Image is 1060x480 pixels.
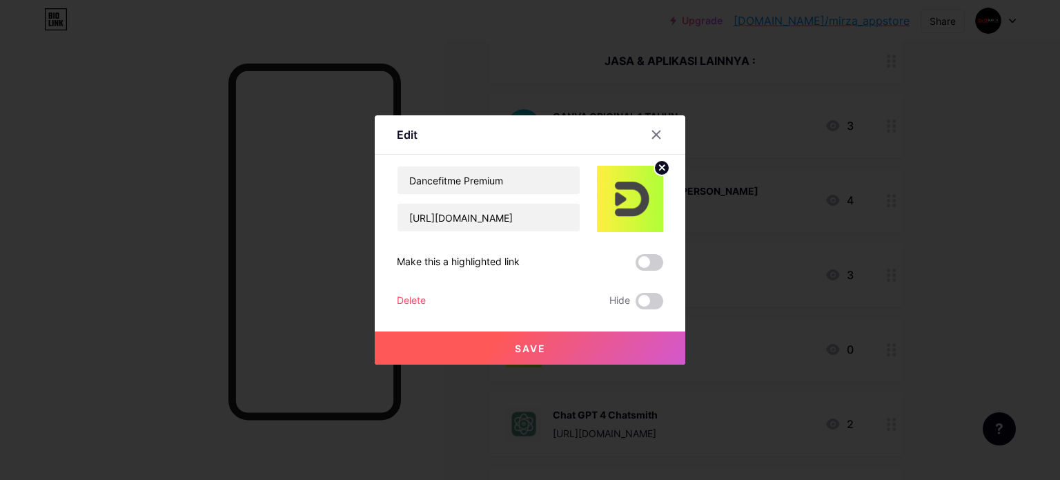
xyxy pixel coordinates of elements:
div: Delete [397,293,426,309]
img: link_thumbnail [597,166,663,232]
span: Hide [609,293,630,309]
div: Edit [397,126,418,143]
input: Title [397,166,580,194]
button: Save [375,332,685,365]
input: URL [397,204,580,231]
div: Make this a highlighted link [397,254,520,271]
span: Save [515,343,546,354]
